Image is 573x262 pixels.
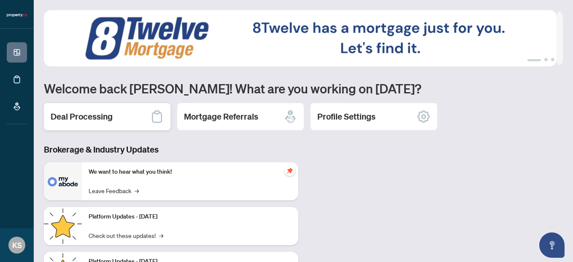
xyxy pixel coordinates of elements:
span: pushpin [285,166,295,176]
button: Open asap [539,232,565,258]
h2: Deal Processing [51,111,113,123]
a: Leave Feedback→ [89,186,139,195]
button: 1 [527,58,541,61]
button: 3 [551,58,554,61]
h1: Welcome back [PERSON_NAME]! What are you working on [DATE]? [44,80,563,96]
span: → [159,231,163,240]
p: We want to hear what you think! [89,167,292,177]
img: Slide 0 [44,10,557,66]
img: We want to hear what you think! [44,162,82,200]
img: logo [7,13,27,18]
span: KS [12,239,22,251]
button: 2 [544,58,548,61]
span: → [135,186,139,195]
a: Check out these updates!→ [89,231,163,240]
p: Platform Updates - [DATE] [89,212,292,221]
img: Platform Updates - July 21, 2025 [44,207,82,245]
h2: Profile Settings [317,111,376,123]
h3: Brokerage & Industry Updates [44,144,298,156]
h2: Mortgage Referrals [184,111,258,123]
